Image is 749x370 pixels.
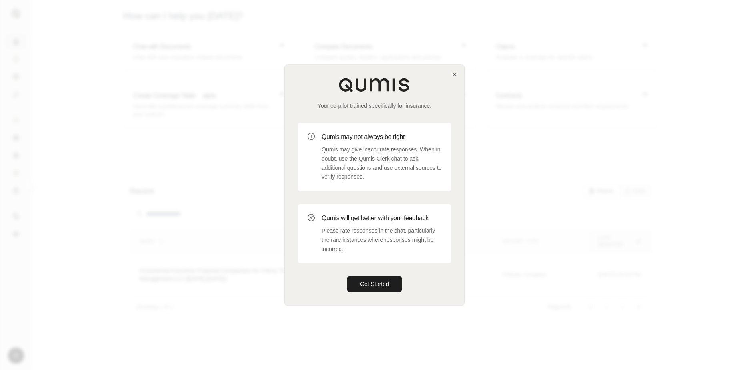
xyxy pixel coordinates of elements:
p: Your co-pilot trained specifically for insurance. [298,102,451,110]
button: Get Started [347,276,402,292]
img: Qumis Logo [338,78,411,92]
h3: Qumis may not always be right [322,132,442,142]
p: Qumis may give inaccurate responses. When in doubt, use the Qumis Clerk chat to ask additional qu... [322,145,442,181]
h3: Qumis will get better with your feedback [322,213,442,223]
p: Please rate responses in the chat, particularly the rare instances where responses might be incor... [322,226,442,253]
